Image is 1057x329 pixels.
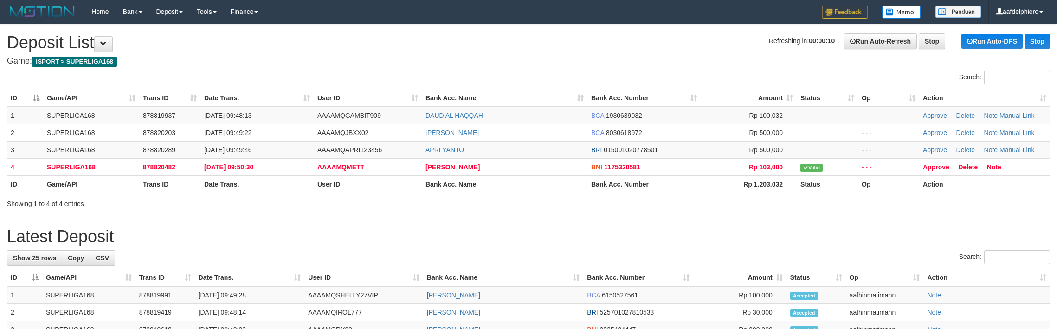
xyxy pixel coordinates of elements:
[425,112,483,119] a: DAUD AL HAQQAH
[984,112,998,119] a: Note
[1025,34,1050,49] a: Stop
[999,112,1035,119] a: Manual Link
[317,146,382,154] span: AAAAMQAPRI123456
[43,141,139,158] td: SUPERLIGA168
[7,304,42,321] td: 2
[984,129,998,136] a: Note
[200,175,314,193] th: Date Trans.
[304,269,423,286] th: User ID: activate to sort column ascending
[591,163,602,171] span: BNI
[7,250,62,266] a: Show 25 rows
[999,129,1035,136] a: Manual Link
[749,146,783,154] span: Rp 500,000
[422,90,587,107] th: Bank Acc. Name: activate to sort column ascending
[958,163,978,171] a: Delete
[7,5,77,19] img: MOTION_logo.png
[602,291,638,299] span: Copy 6150527561 to clipboard
[959,250,1050,264] label: Search:
[317,129,369,136] span: AAAAMQJBXX02
[858,158,919,175] td: - - -
[7,158,43,175] td: 4
[591,112,604,119] span: BCA
[43,90,139,107] th: Game/API: activate to sort column ascending
[923,269,1050,286] th: Action: activate to sort column ascending
[143,163,175,171] span: 878820482
[135,304,195,321] td: 878819419
[314,175,422,193] th: User ID
[809,37,835,45] strong: 00:00:10
[956,129,975,136] a: Delete
[959,71,1050,84] label: Search:
[927,309,941,316] a: Note
[195,269,305,286] th: Date Trans.: activate to sort column ascending
[701,90,797,107] th: Amount: activate to sort column ascending
[919,33,945,49] a: Stop
[143,146,175,154] span: 878820289
[797,90,858,107] th: Status: activate to sort column ascending
[32,57,117,67] span: ISPORT > SUPERLIGA168
[749,163,783,171] span: Rp 103,000
[606,112,642,119] span: Copy 1930639032 to clipboard
[314,90,422,107] th: User ID: activate to sort column ascending
[96,254,109,262] span: CSV
[43,107,139,124] td: SUPERLIGA168
[919,90,1050,107] th: Action: activate to sort column ascending
[822,6,868,19] img: Feedback.jpg
[693,286,786,304] td: Rp 100,000
[923,163,949,171] a: Approve
[13,254,56,262] span: Show 25 rows
[195,286,305,304] td: [DATE] 09:49:28
[7,33,1050,52] h1: Deposit List
[425,129,479,136] a: [PERSON_NAME]
[304,286,423,304] td: AAAAMQSHELLY27VIP
[7,124,43,141] td: 2
[317,163,364,171] span: AAAAMQMETT
[693,304,786,321] td: Rp 30,000
[587,291,600,299] span: BCA
[139,175,200,193] th: Trans ID
[425,163,480,171] a: [PERSON_NAME]
[7,286,42,304] td: 1
[423,269,583,286] th: Bank Acc. Name: activate to sort column ascending
[7,107,43,124] td: 1
[749,129,783,136] span: Rp 500,000
[693,269,786,286] th: Amount: activate to sort column ascending
[846,304,924,321] td: aafhinmatimann
[882,6,921,19] img: Button%20Memo.svg
[204,146,251,154] span: [DATE] 09:49:46
[927,291,941,299] a: Note
[984,71,1050,84] input: Search:
[427,291,480,299] a: [PERSON_NAME]
[800,164,823,172] span: Valid transaction
[143,112,175,119] span: 878819937
[923,146,947,154] a: Approve
[587,175,701,193] th: Bank Acc. Number
[846,269,924,286] th: Op: activate to sort column ascending
[606,129,642,136] span: Copy 8030618972 to clipboard
[62,250,90,266] a: Copy
[858,141,919,158] td: - - -
[68,254,84,262] span: Copy
[7,141,43,158] td: 3
[790,309,818,317] span: Accepted
[7,227,1050,246] h1: Latest Deposit
[583,269,693,286] th: Bank Acc. Number: activate to sort column ascending
[858,175,919,193] th: Op
[961,34,1023,49] a: Run Auto-DPS
[858,124,919,141] td: - - -
[43,175,139,193] th: Game/API
[587,90,701,107] th: Bank Acc. Number: activate to sort column ascending
[7,269,42,286] th: ID: activate to sort column descending
[7,175,43,193] th: ID
[844,33,917,49] a: Run Auto-Refresh
[7,90,43,107] th: ID: activate to sort column descending
[919,175,1050,193] th: Action
[923,112,947,119] a: Approve
[956,112,975,119] a: Delete
[790,292,818,300] span: Accepted
[600,309,654,316] span: Copy 525701027810533 to clipboard
[591,129,604,136] span: BCA
[204,112,251,119] span: [DATE] 09:48:13
[956,146,975,154] a: Delete
[135,269,195,286] th: Trans ID: activate to sort column ascending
